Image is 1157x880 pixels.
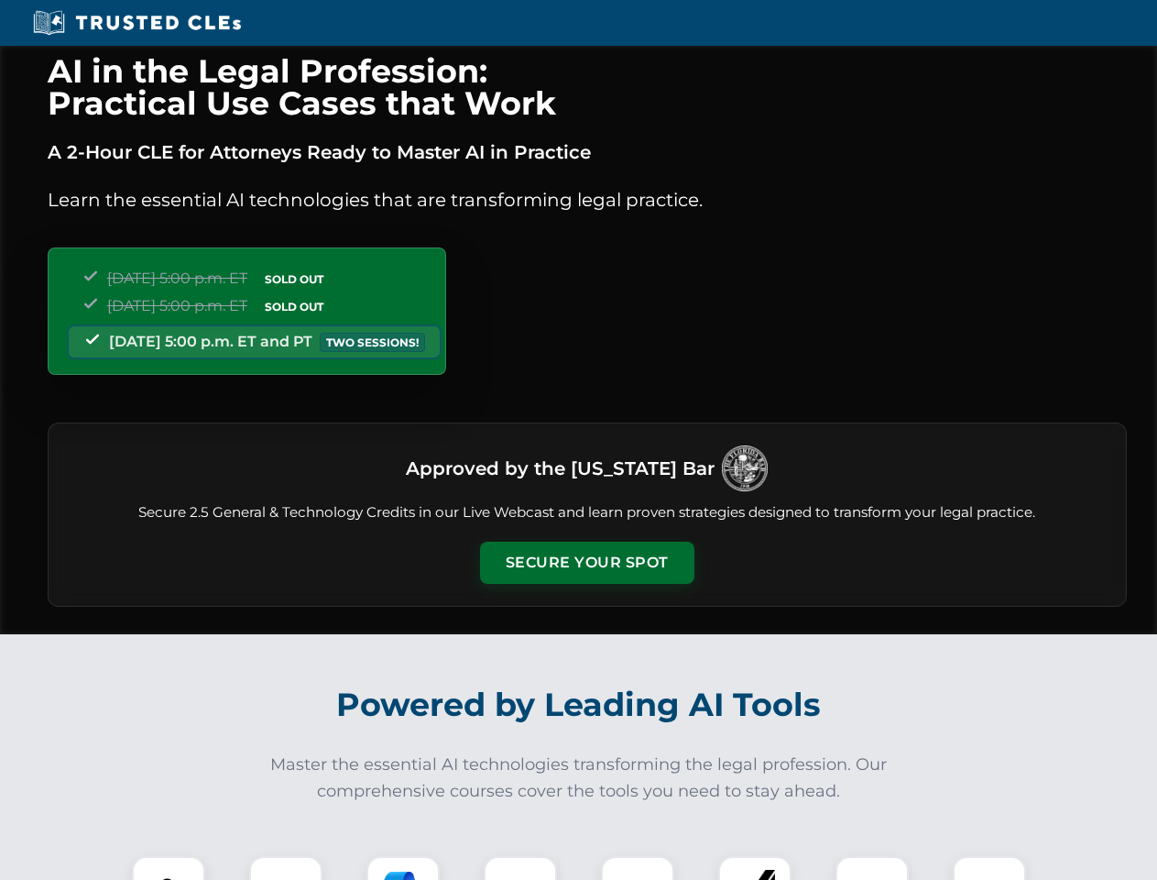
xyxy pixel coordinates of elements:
img: Logo [722,445,768,491]
p: A 2-Hour CLE for Attorneys Ready to Master AI in Practice [48,137,1127,167]
p: Secure 2.5 General & Technology Credits in our Live Webcast and learn proven strategies designed ... [71,502,1104,523]
span: SOLD OUT [258,269,330,289]
p: Master the essential AI technologies transforming the legal profession. Our comprehensive courses... [258,752,900,805]
span: SOLD OUT [258,297,330,316]
p: Learn the essential AI technologies that are transforming legal practice. [48,185,1127,214]
span: [DATE] 5:00 p.m. ET [107,297,247,314]
img: Trusted CLEs [27,9,246,37]
h1: AI in the Legal Profession: Practical Use Cases that Work [48,55,1127,119]
button: Secure Your Spot [480,542,694,584]
h3: Approved by the [US_STATE] Bar [406,452,715,485]
h2: Powered by Leading AI Tools [71,673,1086,737]
span: [DATE] 5:00 p.m. ET [107,269,247,287]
